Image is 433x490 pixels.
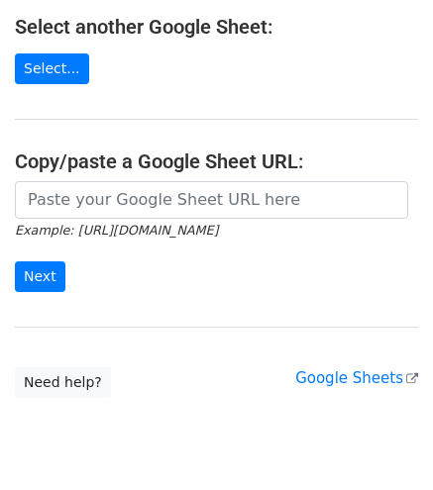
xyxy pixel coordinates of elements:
[295,369,418,387] a: Google Sheets
[15,53,89,84] a: Select...
[15,367,111,398] a: Need help?
[15,149,418,173] h4: Copy/paste a Google Sheet URL:
[15,181,408,219] input: Paste your Google Sheet URL here
[15,261,65,292] input: Next
[15,223,218,238] small: Example: [URL][DOMAIN_NAME]
[15,15,418,39] h4: Select another Google Sheet:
